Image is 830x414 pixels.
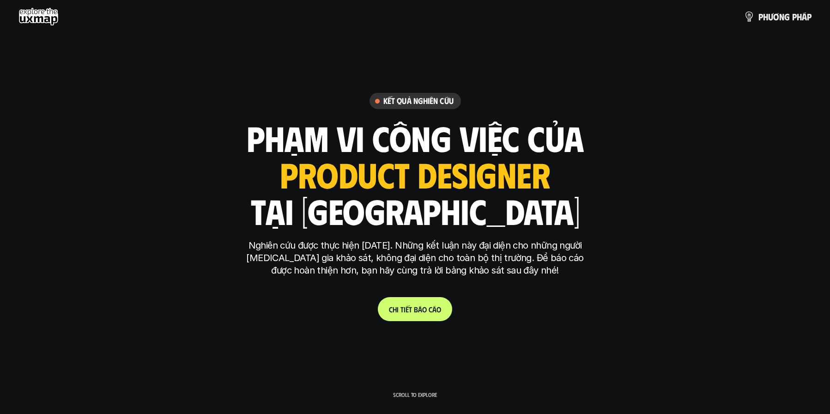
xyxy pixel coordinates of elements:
[406,305,409,314] span: ế
[768,12,773,22] span: ư
[393,305,397,314] span: h
[763,12,768,22] span: h
[432,305,436,314] span: á
[404,305,406,314] span: i
[247,118,584,157] h1: phạm vi công việc của
[792,12,797,22] span: p
[393,391,437,398] p: Scroll to explore
[429,305,432,314] span: c
[422,305,427,314] span: o
[773,12,779,22] span: ơ
[409,305,412,314] span: t
[389,305,393,314] span: C
[383,96,454,106] h6: Kết quả nghiên cứu
[250,191,580,230] h1: tại [GEOGRAPHIC_DATA]
[378,297,452,321] a: Chitiếtbáocáo
[744,7,812,26] a: phươngpháp
[802,12,807,22] span: á
[807,12,812,22] span: p
[436,305,441,314] span: o
[797,12,802,22] span: h
[242,239,588,277] p: Nghiên cứu được thực hiện [DATE]. Những kết luận này đại diện cho những người [MEDICAL_DATA] gia ...
[418,305,422,314] span: á
[784,12,790,22] span: g
[397,305,399,314] span: i
[414,305,418,314] span: b
[779,12,784,22] span: n
[400,305,404,314] span: t
[758,12,763,22] span: p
